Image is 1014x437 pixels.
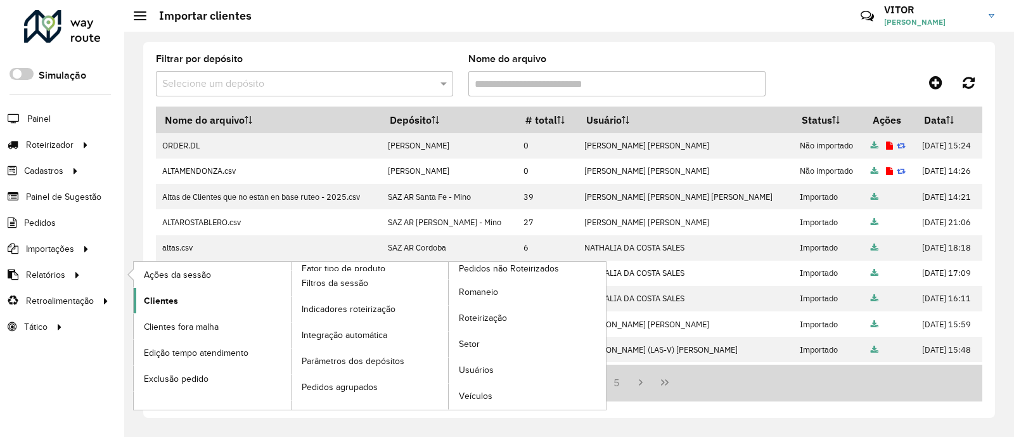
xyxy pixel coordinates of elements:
span: Pedidos agrupados [302,381,378,394]
td: [PERSON_NAME] [382,133,517,159]
a: Integração automática [292,323,449,348]
span: Usuários [459,363,494,377]
td: [DATE] 18:18 [916,235,982,261]
td: [DATE] 15:24 [916,133,982,159]
a: Exclusão pedido [134,366,291,391]
td: [DATE] 17:09 [916,261,982,286]
td: Importado [793,337,864,362]
td: Importado [793,209,864,235]
span: Exclusão pedido [144,372,209,386]
th: Depósito [382,107,517,133]
td: [PERSON_NAME] [382,159,517,184]
td: 6 [517,235,577,261]
a: Arquivo completo [871,293,878,304]
td: [DATE] 15:47 [916,362,982,388]
a: Setor [449,332,606,357]
span: Integração automática [302,329,387,342]
td: 27 [517,209,577,235]
a: Indicadores roteirização [292,297,449,322]
td: altas.csv [156,261,382,286]
label: Filtrar por depósito [156,51,243,67]
a: Clientes [134,288,291,313]
td: SAZ AR Santa Fe - Mino [382,184,517,209]
th: Usuário [577,107,793,133]
span: Roteirizador [26,138,74,152]
a: Edição tempo atendimento [134,340,291,365]
td: [PERSON_NAME] [PERSON_NAME] [577,209,793,235]
a: Arquivo completo [871,217,878,228]
span: Importações [26,242,74,256]
td: [DATE] 15:59 [916,311,982,337]
a: Exibir log de erros [886,166,893,176]
th: Data [916,107,982,133]
td: [DATE] 14:26 [916,159,982,184]
td: Não importado [793,133,864,159]
td: 0 [517,159,577,184]
button: Last Page [653,370,677,395]
td: Importado [793,286,864,311]
span: Setor [459,337,480,351]
a: Fator tipo de produto [134,262,449,409]
td: [DATE] 14:21 [916,184,982,209]
td: [DATE] 16:11 [916,286,982,311]
td: [PERSON_NAME] (LAS-V) [PERSON_NAME] [577,362,793,388]
span: Painel de Sugestão [26,190,101,204]
span: Pedidos não Roteirizados [459,262,559,275]
span: Cadastros [24,164,63,178]
a: Roteirização [449,306,606,331]
h3: VITOR [884,4,979,16]
td: [PERSON_NAME] [PERSON_NAME] [577,159,793,184]
a: Exibir log de erros [886,140,893,151]
td: Importado [793,311,864,337]
span: Clientes [144,294,178,308]
label: Nome do arquivo [468,51,546,67]
span: Filtros da sessão [302,277,368,290]
td: Não importado [793,159,864,184]
span: Romaneio [459,285,498,299]
td: Importado [793,235,864,261]
a: Clientes fora malha [134,314,291,339]
a: Arquivo completo [871,268,878,278]
a: Romaneio [449,280,606,305]
span: Pedidos [24,216,56,230]
td: ALTAROSTABLERO.csv [156,209,382,235]
span: Indicadores roteirização [302,303,395,316]
td: ORDER.DL [156,133,382,159]
span: Parâmetros dos depósitos [302,355,404,368]
td: [PERSON_NAME] [PERSON_NAME] [577,133,793,159]
td: [PERSON_NAME] [PERSON_NAME] [PERSON_NAME] [577,184,793,209]
td: Importado [793,184,864,209]
span: Tático [24,320,48,334]
span: Edição tempo atendimento [144,346,248,360]
td: 39 [517,184,577,209]
span: Roteirização [459,311,507,325]
a: Ações da sessão [134,262,291,287]
a: Arquivo completo [871,192,878,202]
td: SAZ AR Cordoba [382,235,517,261]
button: Next Page [629,370,653,395]
a: Veículos [449,384,606,409]
span: [PERSON_NAME] [884,16,979,28]
td: Importado [793,261,864,286]
span: Ações da sessão [144,268,211,282]
a: Arquivo completo [871,166,878,176]
th: # total [517,107,577,133]
a: Filtros da sessão [292,271,449,296]
a: Arquivo completo [871,319,878,330]
span: Clientes fora malha [144,320,219,334]
a: Reimportar [897,166,906,176]
span: Relatórios [26,268,65,282]
a: Arquivo completo [871,140,878,151]
span: Retroalimentação [26,294,94,308]
th: Ações [864,107,915,133]
td: [PERSON_NAME] (LAS-V) [PERSON_NAME] [577,337,793,362]
button: 5 [605,370,629,395]
td: ALTAMENDONZA.csv [156,159,382,184]
a: Contato Rápido [854,3,881,30]
td: Importado [793,362,864,388]
td: NATHALIA DA COSTA SALES [577,235,793,261]
a: Pedidos agrupados [292,375,449,400]
span: Painel [27,112,51,126]
td: Altas de Clientes que no estan en base ruteo - 2025.csv [156,184,382,209]
a: Reimportar [897,140,906,151]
